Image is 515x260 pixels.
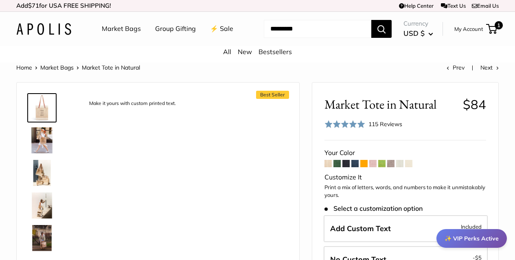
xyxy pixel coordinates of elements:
[463,96,486,112] span: $84
[223,48,231,56] a: All
[436,229,507,248] div: ✨ VIP Perks Active
[29,127,55,153] img: Market Tote in Natural
[447,64,465,71] a: Prev
[472,2,499,9] a: Email Us
[28,2,39,9] span: $71
[461,222,482,232] span: Included
[210,23,233,35] a: ⚡️ Sale
[256,91,289,99] span: Best Seller
[155,23,196,35] a: Group Gifting
[324,215,488,242] label: Add Custom Text
[29,192,55,218] img: description_Effortless style that elevates every moment
[238,48,252,56] a: New
[102,23,141,35] a: Market Bags
[324,184,486,199] p: Print a mix of letters, words, and numbers to make it unmistakably yours.
[403,27,433,40] button: USD $
[16,62,140,73] nav: Breadcrumb
[16,64,32,71] a: Home
[324,97,457,112] span: Market Tote in Natural
[487,24,497,34] a: 1
[29,225,55,251] img: Market Tote in Natural
[27,158,57,188] a: description_The Original Market bag in its 4 native styles
[368,120,402,128] span: 115 Reviews
[454,24,483,34] a: My Account
[324,147,486,159] div: Your Color
[330,224,391,233] span: Add Custom Text
[85,98,180,109] div: Make it yours with custom printed text.
[403,29,425,37] span: USD $
[16,23,71,35] img: Apolis
[399,2,434,9] a: Help Center
[403,18,433,29] span: Currency
[495,21,503,29] span: 1
[82,64,140,71] span: Market Tote in Natural
[324,205,423,212] span: Select a customization option
[29,160,55,186] img: description_The Original Market bag in its 4 native styles
[29,95,55,121] img: description_Make it yours with custom printed text.
[40,64,74,71] a: Market Bags
[480,64,499,71] a: Next
[324,171,486,184] div: Customize It
[264,20,371,38] input: Search...
[371,20,392,38] button: Search
[27,223,57,253] a: Market Tote in Natural
[441,2,466,9] a: Text Us
[27,93,57,122] a: description_Make it yours with custom printed text.
[259,48,292,56] a: Bestsellers
[27,126,57,155] a: Market Tote in Natural
[27,191,57,220] a: description_Effortless style that elevates every moment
